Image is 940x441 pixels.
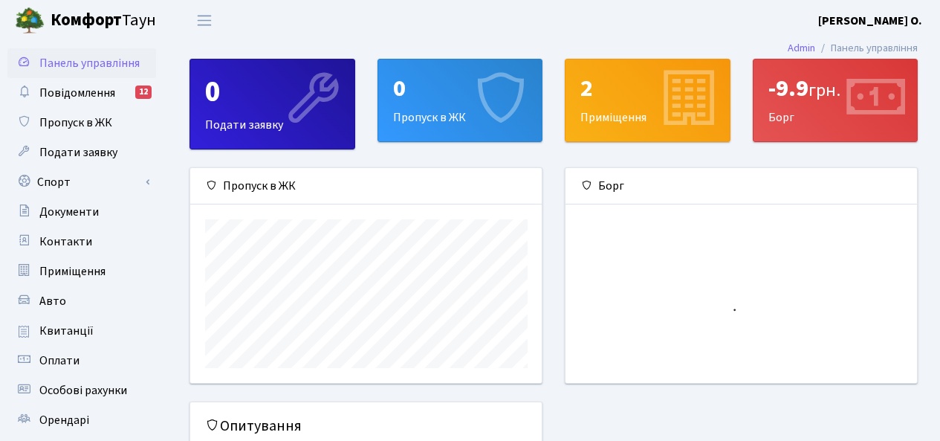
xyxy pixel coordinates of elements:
div: Пропуск в ЖК [378,59,542,141]
nav: breadcrumb [765,33,940,64]
span: Таун [51,8,156,33]
a: Документи [7,197,156,227]
button: Переключити навігацію [186,8,223,33]
div: 12 [135,86,152,99]
div: Приміщення [565,59,730,141]
span: Орендарі [39,412,89,428]
div: 0 [205,74,340,110]
a: 0Пропуск в ЖК [377,59,543,142]
img: logo.png [15,6,45,36]
a: Контакти [7,227,156,257]
a: Приміщення [7,257,156,286]
span: Контакти [39,234,92,250]
b: [PERSON_NAME] О. [818,13,922,29]
a: Авто [7,286,156,316]
a: Панель управління [7,48,156,78]
span: Авто [39,293,66,309]
span: Особові рахунки [39,382,127,399]
a: 0Подати заявку [189,59,355,149]
span: Оплати [39,353,80,369]
a: Подати заявку [7,138,156,167]
a: Орендарі [7,405,156,435]
a: Квитанції [7,316,156,346]
span: Пропуск в ЖК [39,115,112,131]
div: 2 [580,74,715,103]
div: -9.9 [768,74,903,103]
span: Повідомлення [39,85,115,101]
div: Борг [753,59,918,141]
span: грн. [808,77,840,103]
h5: Опитування [205,417,527,435]
div: Борг [565,168,917,205]
li: Панель управління [815,40,918,57]
div: 0 [393,74,528,103]
a: 2Приміщення [565,59,730,142]
a: [PERSON_NAME] О. [818,12,922,30]
a: Повідомлення12 [7,78,156,108]
span: Квитанції [39,323,94,339]
span: Подати заявку [39,144,117,161]
b: Комфорт [51,8,122,32]
div: Подати заявку [190,59,354,149]
span: Панель управління [39,55,140,71]
div: Пропуск в ЖК [190,168,542,205]
span: Документи [39,204,99,220]
a: Admin [788,40,815,56]
span: Приміщення [39,263,106,280]
a: Спорт [7,167,156,197]
a: Особові рахунки [7,376,156,405]
a: Пропуск в ЖК [7,108,156,138]
a: Оплати [7,346,156,376]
